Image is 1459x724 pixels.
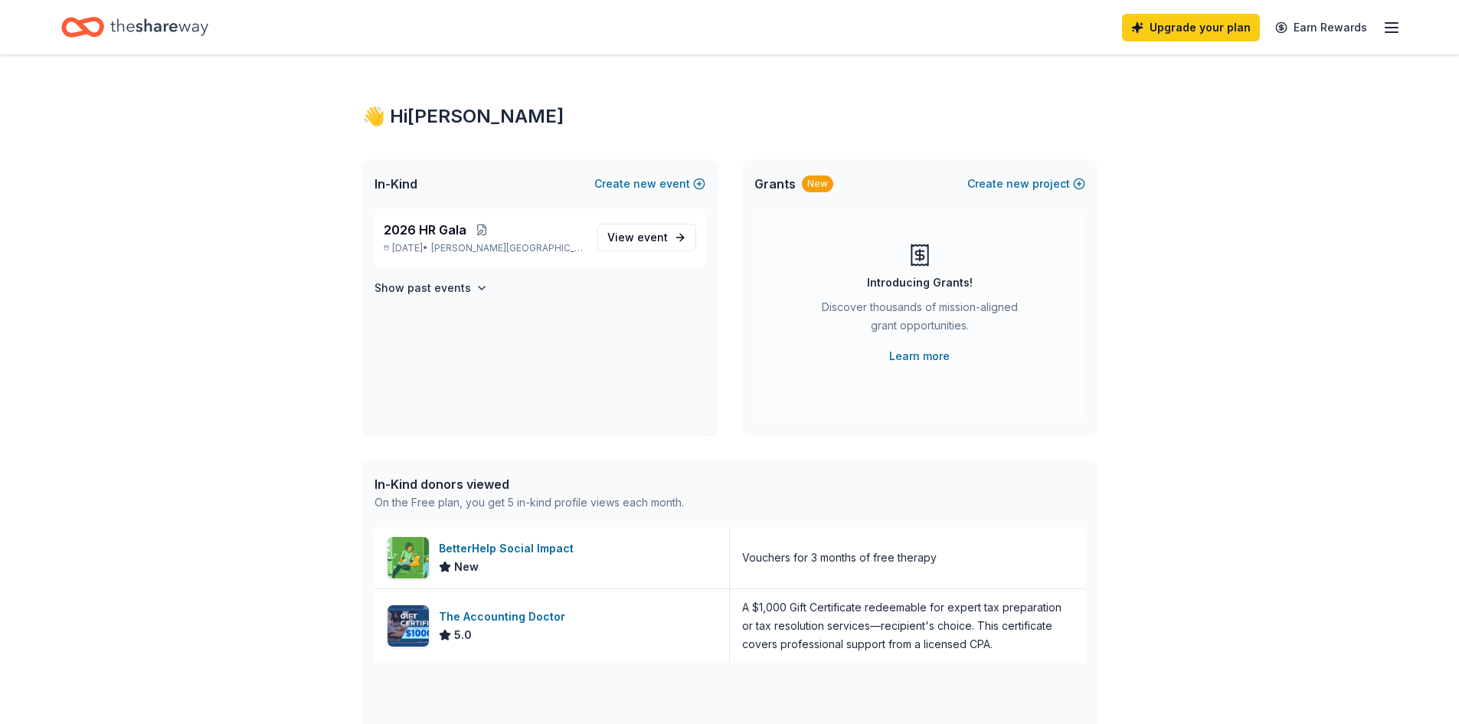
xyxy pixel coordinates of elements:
[607,228,668,247] span: View
[594,175,705,193] button: Createnewevent
[454,626,472,644] span: 5.0
[375,475,684,493] div: In-Kind donors viewed
[384,242,585,254] p: [DATE] •
[889,347,950,365] a: Learn more
[375,279,471,297] h4: Show past events
[375,175,417,193] span: In-Kind
[362,104,1098,129] div: 👋 Hi [PERSON_NAME]
[439,608,571,626] div: The Accounting Doctor
[61,9,208,45] a: Home
[597,224,696,251] a: View event
[431,242,584,254] span: [PERSON_NAME][GEOGRAPHIC_DATA], [GEOGRAPHIC_DATA]
[754,175,796,193] span: Grants
[802,175,833,192] div: New
[633,175,656,193] span: new
[1266,14,1376,41] a: Earn Rewards
[375,279,488,297] button: Show past events
[967,175,1085,193] button: Createnewproject
[867,274,973,292] div: Introducing Grants!
[388,537,429,578] img: Image for BetterHelp Social Impact
[742,598,1073,654] div: A $1,000 Gift Certificate redeemable for expert tax preparation or tax resolution services—recipi...
[388,605,429,647] img: Image for The Accounting Doctor
[439,539,580,558] div: BetterHelp Social Impact
[637,231,668,244] span: event
[1122,14,1260,41] a: Upgrade your plan
[816,298,1024,341] div: Discover thousands of mission-aligned grant opportunities.
[1006,175,1029,193] span: new
[375,493,684,512] div: On the Free plan, you get 5 in-kind profile views each month.
[384,221,466,239] span: 2026 HR Gala
[454,558,479,576] span: New
[742,549,937,567] div: Vouchers for 3 months of free therapy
